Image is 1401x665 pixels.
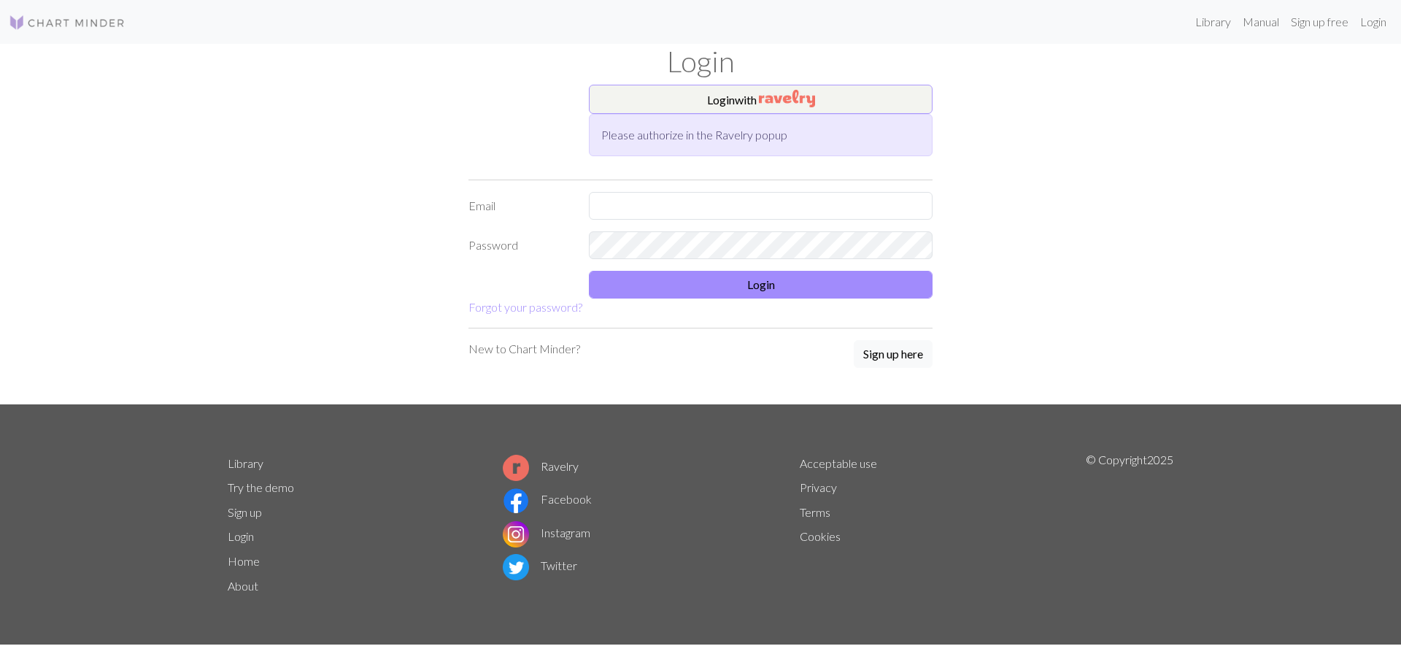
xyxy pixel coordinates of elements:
[800,456,877,470] a: Acceptable use
[219,44,1182,79] h1: Login
[800,480,837,494] a: Privacy
[228,554,260,568] a: Home
[9,14,126,31] img: Logo
[228,579,258,593] a: About
[589,85,933,114] button: Loginwith
[1189,7,1237,36] a: Library
[503,521,529,547] img: Instagram logo
[228,456,263,470] a: Library
[503,558,577,572] a: Twitter
[800,529,841,543] a: Cookies
[228,529,254,543] a: Login
[759,90,815,107] img: Ravelry
[1237,7,1285,36] a: Manual
[589,114,933,156] div: Please authorize in the Ravelry popup
[503,455,529,481] img: Ravelry logo
[468,340,580,358] p: New to Chart Minder?
[1354,7,1392,36] a: Login
[228,505,262,519] a: Sign up
[589,271,933,299] button: Login
[503,492,592,506] a: Facebook
[468,300,582,314] a: Forgot your password?
[854,340,933,369] a: Sign up here
[800,505,830,519] a: Terms
[460,192,580,220] label: Email
[1285,7,1354,36] a: Sign up free
[854,340,933,368] button: Sign up here
[1086,451,1173,599] p: © Copyright 2025
[460,231,580,259] label: Password
[503,488,529,514] img: Facebook logo
[503,554,529,580] img: Twitter logo
[228,480,294,494] a: Try the demo
[503,459,579,473] a: Ravelry
[503,526,590,539] a: Instagram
